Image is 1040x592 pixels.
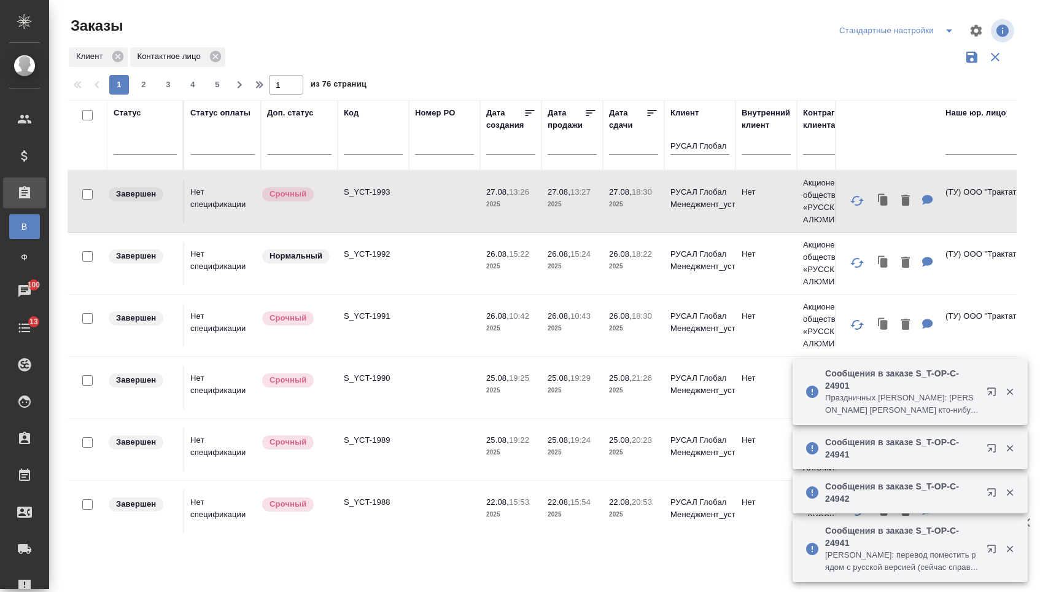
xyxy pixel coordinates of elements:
[509,497,529,507] p: 15:53
[979,480,1009,510] button: Открыть в новой вкладке
[20,279,48,291] span: 100
[803,107,862,131] div: Контрагент клиента
[270,250,322,262] p: Нормальный
[486,187,509,197] p: 27.08,
[632,373,652,383] p: 21:26
[270,188,306,200] p: Срочный
[116,436,156,448] p: Завершен
[570,497,591,507] p: 15:54
[114,107,141,119] div: Статус
[742,434,791,446] p: Нет
[486,435,509,445] p: 25.08,
[670,107,699,119] div: Клиент
[670,186,729,211] p: РУСАЛ Глобал Менеджмент_уст
[670,248,729,273] p: РУСАЛ Глобал Менеджмент_уст
[76,50,107,63] p: Клиент
[486,107,524,131] div: Дата создания
[184,304,261,347] td: Нет спецификации
[670,372,729,397] p: РУСАЛ Глобал Менеджмент_уст
[548,311,570,321] p: 26.08,
[609,311,632,321] p: 26.08,
[570,311,591,321] p: 10:43
[895,189,916,214] button: Удалить
[486,497,509,507] p: 22.08,
[130,47,225,67] div: Контактное лицо
[184,428,261,471] td: Нет спецификации
[632,497,652,507] p: 20:53
[261,496,332,513] div: Выставляется автоматически, если на указанный объем услуг необходимо больше времени в стандартном...
[825,480,979,505] p: Сообщения в заказе S_T-OP-C-24942
[570,373,591,383] p: 19:29
[208,75,227,95] button: 5
[548,322,597,335] p: 2025
[107,372,177,389] div: Выставляет КМ при направлении счета или после выполнения всех работ/сдачи заказа клиенту. Окончат...
[68,16,123,36] span: Заказы
[184,366,261,409] td: Нет спецификации
[261,372,332,389] div: Выставляется автоматически, если на указанный объем услуг необходимо больше времени в стандартном...
[9,245,40,270] a: Ф
[261,310,332,327] div: Выставляется автоматически, если на указанный объем услуг необходимо больше времени в стандартном...
[344,186,403,198] p: S_YCT-1993
[261,434,332,451] div: Выставляется автоматически, если на указанный объем услуг необходимо больше времени в стандартном...
[107,310,177,327] div: Выставляет КМ при направлении счета или после выполнения всех работ/сдачи заказа клиенту. Окончат...
[742,372,791,384] p: Нет
[548,187,570,197] p: 27.08,
[116,250,156,262] p: Завершен
[486,260,535,273] p: 2025
[3,276,46,306] a: 100
[344,107,359,119] div: Код
[825,524,979,549] p: Сообщения в заказе S_T-OP-C-24941
[15,220,34,233] span: В
[548,373,570,383] p: 25.08,
[116,188,156,200] p: Завершен
[548,384,597,397] p: 2025
[509,187,529,197] p: 13:26
[803,177,862,226] p: Акционерное общество «РУССКИЙ АЛЮМИНИ...
[984,45,1007,69] button: Сбросить фильтры
[979,537,1009,566] button: Открыть в новой вкладке
[632,435,652,445] p: 20:23
[609,508,658,521] p: 2025
[116,374,156,386] p: Завершен
[509,311,529,321] p: 10:42
[609,497,632,507] p: 22.08,
[842,310,872,340] button: Обновить
[270,498,306,510] p: Срочный
[825,392,979,416] p: Праздничных [PERSON_NAME]: [PERSON_NAME] [PERSON_NAME] кто-нибудь назначьте [PERSON_NAME] на непо...
[190,107,250,119] div: Статус оплаты
[486,508,535,521] p: 2025
[609,187,632,197] p: 27.08,
[872,313,895,338] button: Клонировать
[548,107,584,131] div: Дата продажи
[158,75,178,95] button: 3
[548,435,570,445] p: 25.08,
[991,19,1017,42] span: Посмотреть информацию
[107,186,177,203] div: Выставляет КМ при направлении счета или после выполнения всех работ/сдачи заказа клиенту. Окончат...
[670,434,729,459] p: РУСАЛ Глобал Менеджмент_уст
[509,435,529,445] p: 19:22
[997,386,1022,397] button: Закрыть
[570,187,591,197] p: 13:27
[961,16,991,45] span: Настроить таблицу
[632,249,652,259] p: 18:22
[670,310,729,335] p: РУСАЛ Глобал Менеджмент_уст
[842,248,872,278] button: Обновить
[184,180,261,223] td: Нет спецификации
[609,249,632,259] p: 26.08,
[184,242,261,285] td: Нет спецификации
[548,249,570,259] p: 26.08,
[742,107,791,131] div: Внутренний клиент
[116,498,156,510] p: Завершен
[486,249,509,259] p: 26.08,
[742,310,791,322] p: Нет
[344,434,403,446] p: S_YCT-1989
[261,186,332,203] div: Выставляется автоматически, если на указанный объем услуг необходимо больше времени в стандартном...
[261,248,332,265] div: Статус по умолчанию для стандартных заказов
[836,21,961,41] div: split button
[138,50,205,63] p: Контактное лицо
[509,249,529,259] p: 15:22
[872,251,895,276] button: Клонировать
[842,186,872,216] button: Обновить
[609,322,658,335] p: 2025
[158,79,178,91] span: 3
